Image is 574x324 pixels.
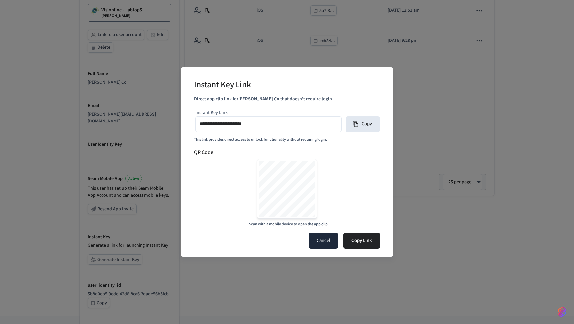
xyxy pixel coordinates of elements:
[194,75,251,96] h2: Instant Key Link
[194,96,380,103] p: Direct app clip link for that doesn't require login
[343,233,380,249] button: Copy Link
[346,116,380,132] button: Copy
[194,137,327,142] span: This link provides direct access to unlock functionality without requiring login.
[558,307,566,317] img: SeamLogoGradient.69752ec5.svg
[309,233,338,249] button: Cancel
[195,109,228,116] label: Instant Key Link
[194,148,380,156] h6: QR Code
[238,96,279,102] strong: [PERSON_NAME] Co
[249,221,328,227] span: Scan with a mobile device to open the app clip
